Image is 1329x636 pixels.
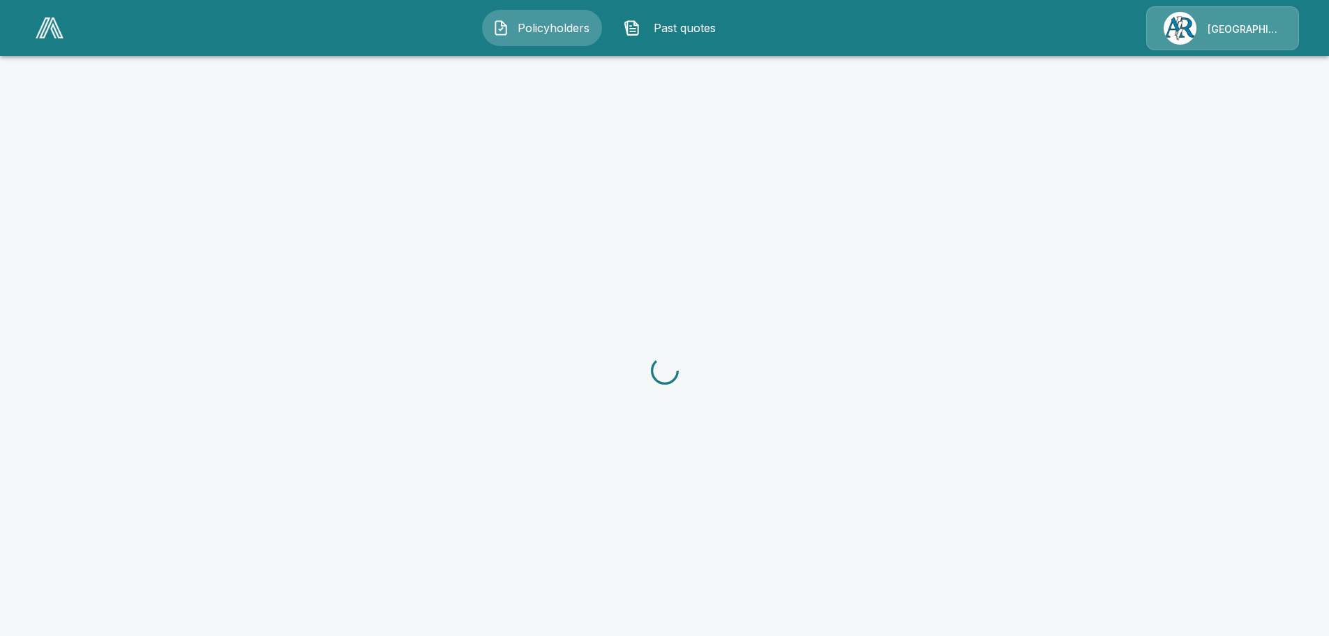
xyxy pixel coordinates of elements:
[613,10,733,46] button: Past quotes IconPast quotes
[515,20,592,36] span: Policyholders
[482,10,602,46] button: Policyholders IconPolicyholders
[646,20,723,36] span: Past quotes
[624,20,640,36] img: Past quotes Icon
[36,17,63,38] img: AA Logo
[493,20,509,36] img: Policyholders Icon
